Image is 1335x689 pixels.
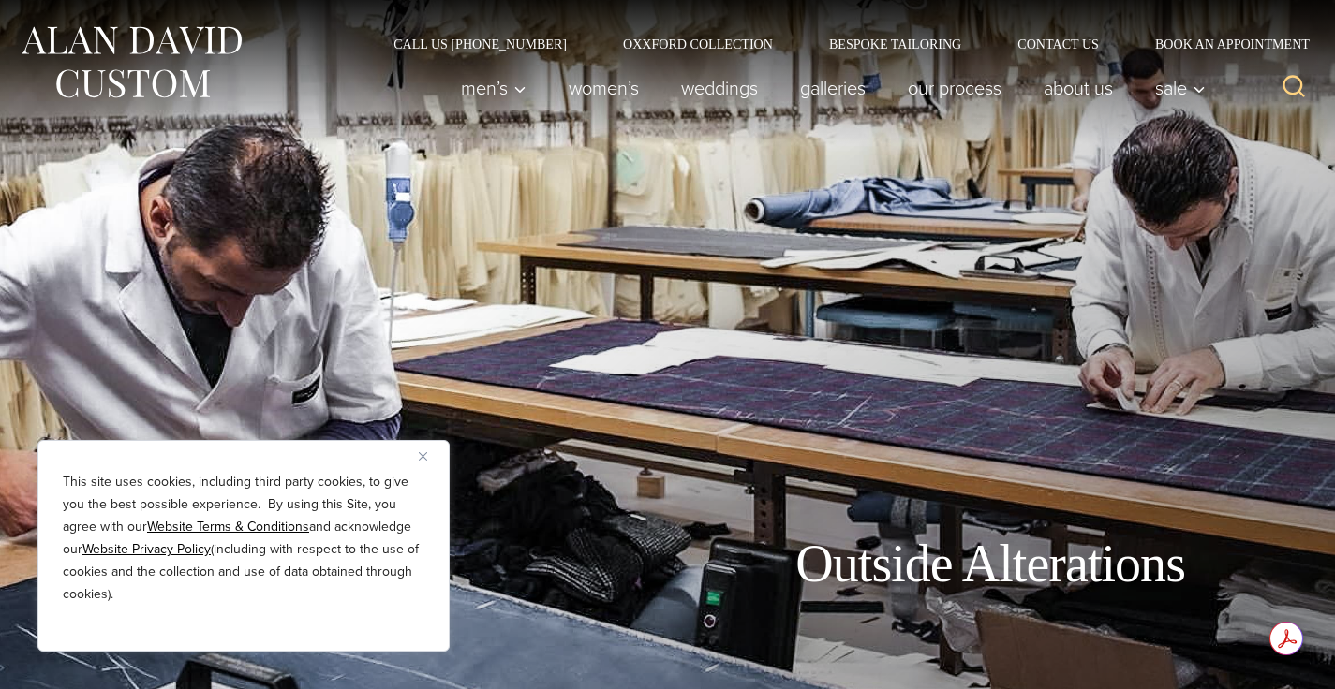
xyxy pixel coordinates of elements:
[365,37,1316,51] nav: Secondary Navigation
[548,69,660,107] a: Women’s
[1023,69,1135,107] a: About Us
[440,69,1216,107] nav: Primary Navigation
[82,539,211,559] a: Website Privacy Policy
[1127,37,1316,51] a: Book an Appointment
[365,37,595,51] a: Call Us [PHONE_NUMBER]
[63,471,424,606] p: This site uses cookies, including third party cookies, to give you the best possible experience. ...
[595,37,801,51] a: Oxxford Collection
[19,21,244,104] img: Alan David Custom
[419,452,427,461] img: Close
[779,69,887,107] a: Galleries
[795,533,1185,595] h1: Outside Alterations
[660,69,779,107] a: weddings
[419,445,441,467] button: Close
[989,37,1127,51] a: Contact Us
[1155,79,1206,97] span: Sale
[1271,66,1316,110] button: View Search Form
[801,37,989,51] a: Bespoke Tailoring
[887,69,1023,107] a: Our Process
[147,517,309,536] a: Website Terms & Conditions
[461,79,527,97] span: Men’s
